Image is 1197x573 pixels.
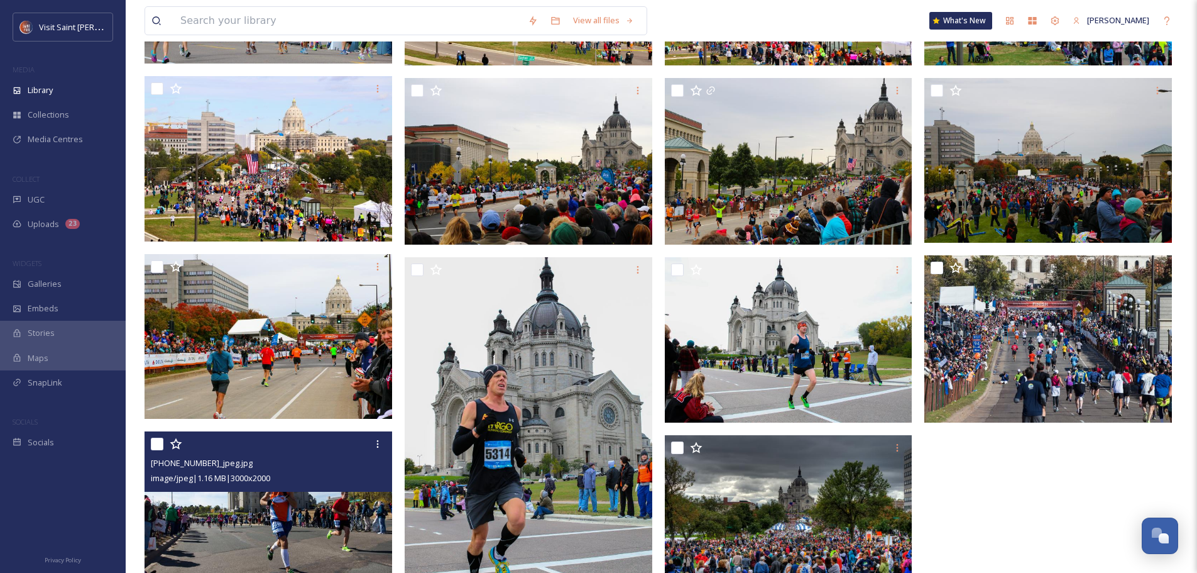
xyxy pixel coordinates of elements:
span: [PHONE_NUMBER]_jpeg.jpg [151,457,253,469]
span: UGC [28,194,45,206]
a: What's New [929,12,992,30]
span: COLLECT [13,174,40,184]
a: View all files [567,8,640,33]
span: image/jpeg | 1.16 MB | 3000 x 2000 [151,472,270,484]
img: 059-3-0590_jpeg.jpg [665,77,915,245]
span: Collections [28,109,69,121]
span: Library [28,84,53,96]
span: SOCIALS [13,417,38,426]
img: 059-3-0341_jpeg.jpg [924,255,1174,423]
span: Maps [28,352,48,364]
span: SnapLink [28,377,62,389]
a: Privacy Policy [45,552,81,567]
span: Privacy Policy [45,556,81,564]
span: Visit Saint [PERSON_NAME] [39,21,139,33]
div: 23 [65,219,80,229]
img: 059-3-0585_jpeg.jpg [665,257,912,423]
button: Open Chat [1142,518,1178,554]
img: 059-3-0595_jpeg.jpg [145,76,392,242]
span: Stories [28,327,55,339]
span: [PERSON_NAME] [1087,14,1149,26]
span: Media Centres [28,133,83,145]
span: MEDIA [13,65,35,74]
img: Visit%20Saint%20Paul%20Updated%20Profile%20Image.jpg [20,21,33,33]
a: [PERSON_NAME] [1066,8,1156,33]
span: Uploads [28,218,59,230]
img: 059-3-0588_jpeg.jpg [145,253,392,419]
img: 059-3-0591_jpeg.jpg [405,77,655,245]
span: Embeds [28,303,58,314]
span: WIDGETS [13,259,41,268]
span: Galleries [28,278,62,290]
img: 059-3-0589_jpeg.jpg [924,77,1172,243]
input: Search your library [174,7,522,35]
span: Socials [28,437,54,448]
